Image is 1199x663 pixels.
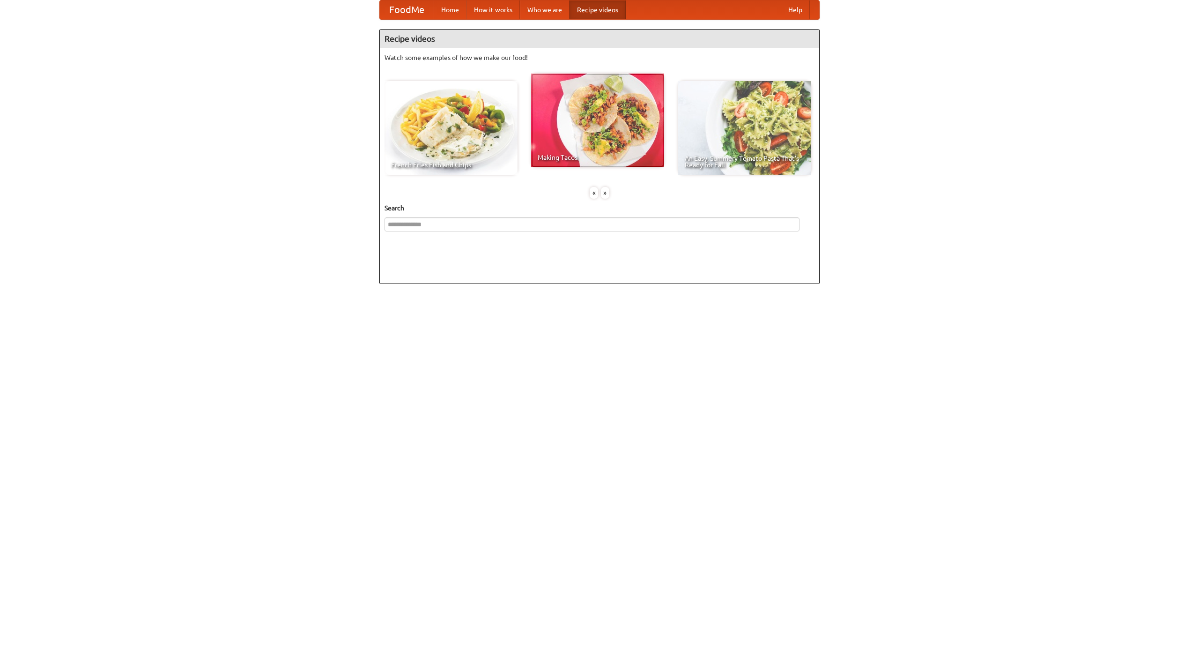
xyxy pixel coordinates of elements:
[380,30,819,48] h4: Recipe videos
[385,81,518,175] a: French Fries Fish and Chips
[466,0,520,19] a: How it works
[601,187,609,199] div: »
[380,0,434,19] a: FoodMe
[678,81,811,175] a: An Easy, Summery Tomato Pasta That's Ready for Fall
[520,0,570,19] a: Who we are
[538,154,658,161] span: Making Tacos
[391,162,511,168] span: French Fries Fish and Chips
[531,74,664,167] a: Making Tacos
[570,0,626,19] a: Recipe videos
[590,187,598,199] div: «
[385,53,814,62] p: Watch some examples of how we make our food!
[685,155,805,168] span: An Easy, Summery Tomato Pasta That's Ready for Fall
[434,0,466,19] a: Home
[781,0,810,19] a: Help
[385,203,814,213] h5: Search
